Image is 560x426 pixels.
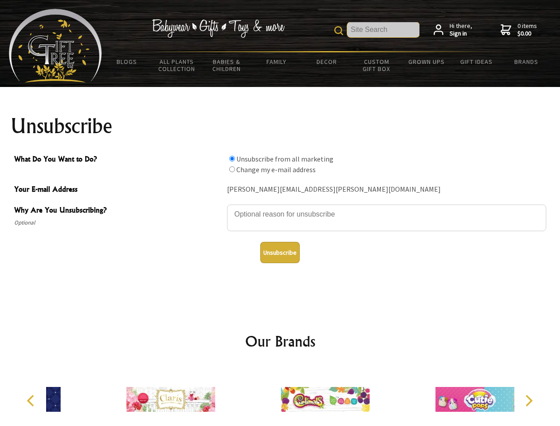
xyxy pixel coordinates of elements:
div: [PERSON_NAME][EMAIL_ADDRESS][PERSON_NAME][DOMAIN_NAME] [227,183,546,197]
span: Why Are You Unsubscribing? [14,205,223,217]
strong: Sign in [450,30,472,38]
button: Previous [22,391,42,410]
a: Grown Ups [401,52,451,71]
button: Next [519,391,538,410]
label: Unsubscribe from all marketing [236,154,333,163]
span: Hi there, [450,22,472,38]
img: product search [334,26,343,35]
label: Change my e-mail address [236,165,316,174]
a: Family [252,52,302,71]
a: Gift Ideas [451,52,501,71]
a: Custom Gift Box [352,52,402,78]
h2: Our Brands [18,331,543,352]
a: BLOGS [102,52,152,71]
a: 0 items$0.00 [501,22,537,38]
img: Babyware - Gifts - Toys and more... [9,9,102,83]
span: Your E-mail Address [14,184,223,197]
strong: $0.00 [517,30,537,38]
input: Site Search [347,22,419,37]
a: Decor [302,52,352,71]
input: What Do You Want to Do? [229,156,235,162]
img: Babywear - Gifts - Toys & more [152,19,285,38]
input: What Do You Want to Do? [229,166,235,172]
a: All Plants Collection [152,52,202,78]
h1: Unsubscribe [11,115,550,137]
textarea: Why Are You Unsubscribing? [227,205,546,231]
a: Brands [501,52,552,71]
span: What Do You Want to Do? [14,154,223,166]
span: Optional [14,217,223,228]
button: Unsubscribe [260,242,300,263]
span: 0 items [517,22,537,38]
a: Hi there,Sign in [434,22,472,38]
a: Babies & Children [202,52,252,78]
